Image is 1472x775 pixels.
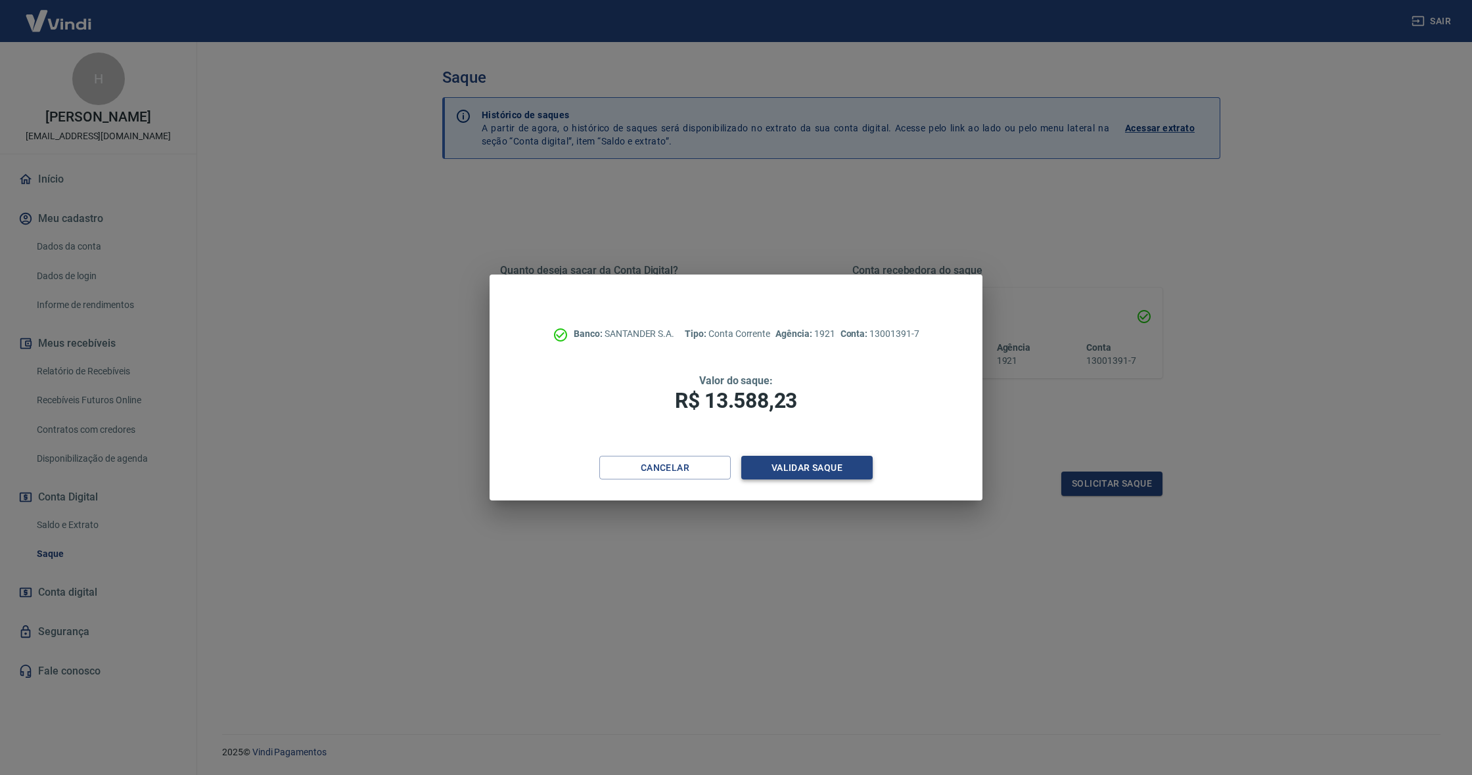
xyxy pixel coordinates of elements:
span: R$ 13.588,23 [675,388,797,413]
button: Cancelar [599,456,731,480]
p: 1921 [775,327,835,341]
p: Conta Corrente [685,327,770,341]
span: Agência: [775,328,814,339]
span: Conta: [840,328,870,339]
span: Valor do saque: [699,374,773,387]
p: SANTANDER S.A. [574,327,674,341]
span: Banco: [574,328,605,339]
span: Tipo: [685,328,708,339]
p: 13001391-7 [840,327,919,341]
button: Validar saque [741,456,873,480]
